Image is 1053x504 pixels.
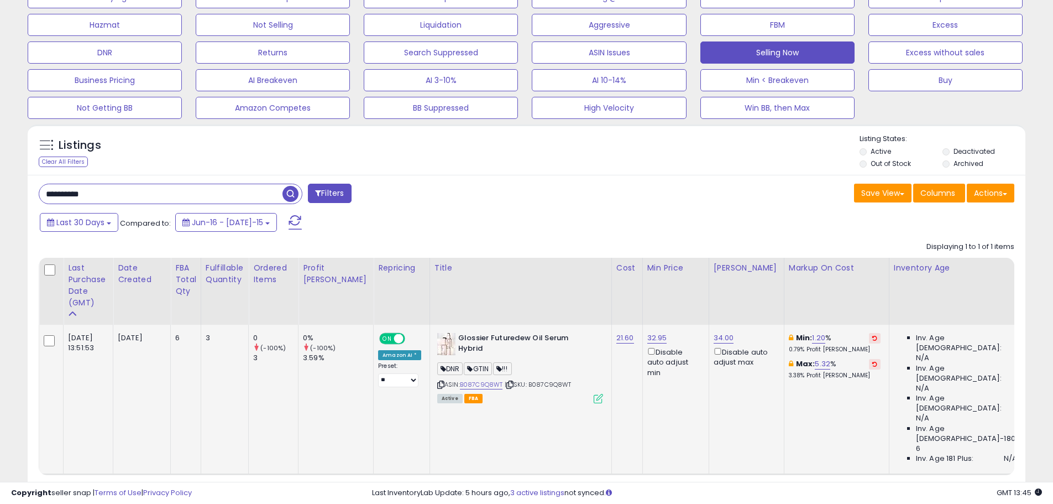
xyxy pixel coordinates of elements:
span: Last 30 Days [56,217,104,228]
button: Hazmat [28,14,182,36]
a: 34.00 [714,332,734,344]
div: 3 [206,333,240,343]
button: DNR [28,41,182,64]
h5: Listings [59,138,101,153]
button: AI 3-10% [364,69,518,91]
button: Not Getting BB [28,97,182,119]
div: % [789,333,881,354]
span: All listings currently available for purchase on Amazon [437,394,463,403]
button: Liquidation [364,14,518,36]
span: Columns [920,188,955,199]
div: Repricing [378,262,425,274]
a: Privacy Policy [143,487,192,498]
button: AI Breakeven [196,69,350,91]
span: GTIN [464,362,492,375]
div: Disable auto adjust max [714,346,776,367]
b: Max: [796,358,815,369]
button: Not Selling [196,14,350,36]
span: Inv. Age [DEMOGRAPHIC_DATA]-180: [916,424,1017,444]
button: Excess [868,14,1023,36]
div: Title [434,262,607,274]
a: 21.60 [616,332,634,344]
span: 2025-08-15 13:45 GMT [997,487,1042,498]
span: DNR [437,362,463,375]
b: Glossier Futuredew Oil Serum Hybrid [458,333,593,356]
span: ON [380,334,394,344]
small: (-100%) [310,344,336,352]
button: Jun-16 - [DATE]-15 [175,213,277,232]
span: N/A [916,383,929,393]
div: Disable auto adjust min [647,346,700,378]
small: (-100%) [260,344,286,352]
a: 1.20 [812,332,825,344]
span: Inv. Age [DEMOGRAPHIC_DATA]: [916,393,1017,413]
label: Active [871,147,891,156]
button: Min < Breakeven [700,69,855,91]
button: Search Suppressed [364,41,518,64]
p: 3.38% Profit [PERSON_NAME] [789,372,881,380]
div: ASIN: [437,333,603,402]
button: Last 30 Days [40,213,118,232]
div: Profit [PERSON_NAME] [303,262,369,285]
span: Inv. Age [DEMOGRAPHIC_DATA]: [916,363,1017,383]
div: FBA Total Qty [175,262,196,297]
button: Save View [854,184,911,202]
div: [PERSON_NAME] [714,262,779,274]
button: BB Suppressed [364,97,518,119]
span: | SKU: B087C9Q8WT [505,380,572,389]
div: 6 [175,333,192,343]
b: Min: [796,332,813,343]
a: 5.32 [815,358,830,370]
div: Fulfillable Quantity [206,262,244,285]
a: 3 active listings [510,487,564,498]
div: [DATE] [118,333,162,343]
button: Business Pricing [28,69,182,91]
div: [DATE] 13:51:53 [68,333,104,353]
button: Buy [868,69,1023,91]
div: Clear All Filters [39,157,88,167]
div: Amazon AI * [378,350,421,360]
p: 0.79% Profit [PERSON_NAME] [789,346,881,354]
div: 0% [303,333,373,343]
strong: Copyright [11,487,51,498]
div: Last Purchase Date (GMT) [68,262,108,309]
span: OFF [404,334,421,344]
span: N/A [1004,454,1017,464]
div: Displaying 1 to 1 of 1 items [926,242,1014,252]
div: seller snap | | [11,488,192,498]
button: Excess without sales [868,41,1023,64]
span: 6 [916,444,920,454]
span: FBA [464,394,483,403]
span: Inv. Age [DEMOGRAPHIC_DATA]: [916,333,1017,353]
label: Out of Stock [871,159,911,168]
div: Markup on Cost [789,262,884,274]
span: Inv. Age 181 Plus: [916,454,974,464]
div: Last InventoryLab Update: 5 hours ago, not synced. [372,488,1042,498]
button: Selling Now [700,41,855,64]
div: 0 [253,333,298,343]
div: 3.59% [303,353,373,363]
label: Deactivated [954,147,995,156]
button: Amazon Competes [196,97,350,119]
a: B087C9Q8WT [460,380,503,389]
div: 3 [253,353,298,363]
th: The percentage added to the cost of goods (COGS) that forms the calculator for Min & Max prices. [784,258,889,325]
button: FBM [700,14,855,36]
div: Date Created [118,262,166,285]
div: % [789,359,881,380]
button: Win BB, then Max [700,97,855,119]
button: Aggressive [532,14,686,36]
button: High Velocity [532,97,686,119]
button: Filters [308,184,351,203]
span: Jun-16 - [DATE]-15 [192,217,263,228]
a: Terms of Use [95,487,142,498]
label: Archived [954,159,983,168]
p: Listing States: [860,134,1025,144]
button: Actions [967,184,1014,202]
span: N/A [916,353,929,363]
button: AI 10-14% [532,69,686,91]
div: Cost [616,262,638,274]
div: Ordered Items [253,262,294,285]
span: N/A [916,413,929,423]
div: Preset: [378,362,421,387]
